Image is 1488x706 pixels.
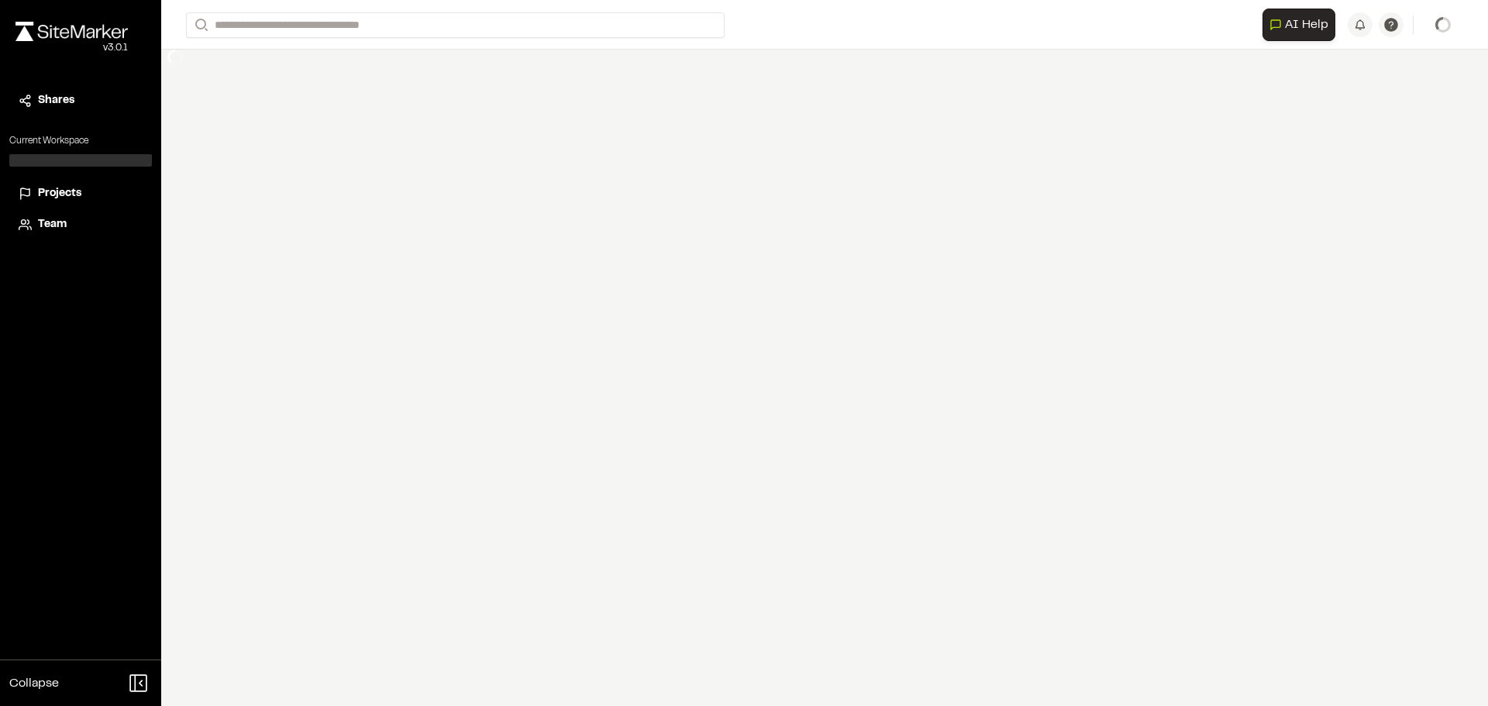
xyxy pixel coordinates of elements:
[38,216,67,233] span: Team
[1262,9,1342,41] div: Open AI Assistant
[38,185,81,202] span: Projects
[186,12,214,38] button: Search
[19,185,143,202] a: Projects
[9,674,59,693] span: Collapse
[15,41,128,55] div: Oh geez...please don't...
[1285,15,1328,34] span: AI Help
[15,22,128,41] img: rebrand.png
[19,216,143,233] a: Team
[19,92,143,109] a: Shares
[1262,9,1335,41] button: Open AI Assistant
[9,134,152,148] p: Current Workspace
[38,92,74,109] span: Shares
